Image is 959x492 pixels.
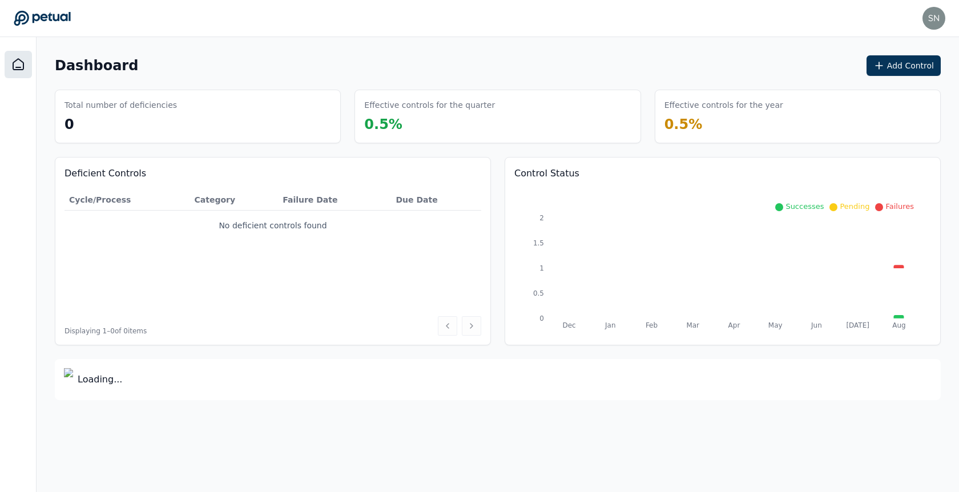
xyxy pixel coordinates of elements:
[846,321,869,329] tspan: [DATE]
[539,264,544,272] tspan: 1
[190,189,279,211] th: Category
[65,99,177,111] h3: Total number of deficiencies
[885,202,914,211] span: Failures
[892,321,905,329] tspan: Aug
[646,321,658,329] tspan: Feb
[364,116,402,132] span: 0.5 %
[562,321,575,329] tspan: Dec
[605,321,615,329] tspan: Jan
[55,359,941,400] div: Loading...
[664,99,783,111] h3: Effective controls for the year
[65,167,481,180] h3: Deficient Controls
[5,51,32,78] a: Dashboard
[533,239,544,247] tspan: 1.5
[65,211,481,241] td: No deficient controls found
[64,368,73,391] img: Logo
[728,321,740,329] tspan: Apr
[65,326,147,336] span: Displaying 1– 0 of 0 items
[785,202,824,211] span: Successes
[922,7,945,30] img: snir+reddit@petual.ai
[55,57,138,75] h1: Dashboard
[539,214,544,222] tspan: 2
[811,321,822,329] tspan: Jun
[686,321,699,329] tspan: Mar
[364,99,495,111] h3: Effective controls for the quarter
[278,189,391,211] th: Failure Date
[768,321,783,329] tspan: May
[664,116,703,132] span: 0.5 %
[514,167,931,180] h3: Control Status
[867,55,941,76] button: Add Control
[533,289,544,297] tspan: 0.5
[391,189,481,211] th: Due Date
[539,314,544,322] tspan: 0
[65,189,190,211] th: Cycle/Process
[840,202,869,211] span: Pending
[65,116,74,132] span: 0
[14,10,71,26] a: Go to Dashboard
